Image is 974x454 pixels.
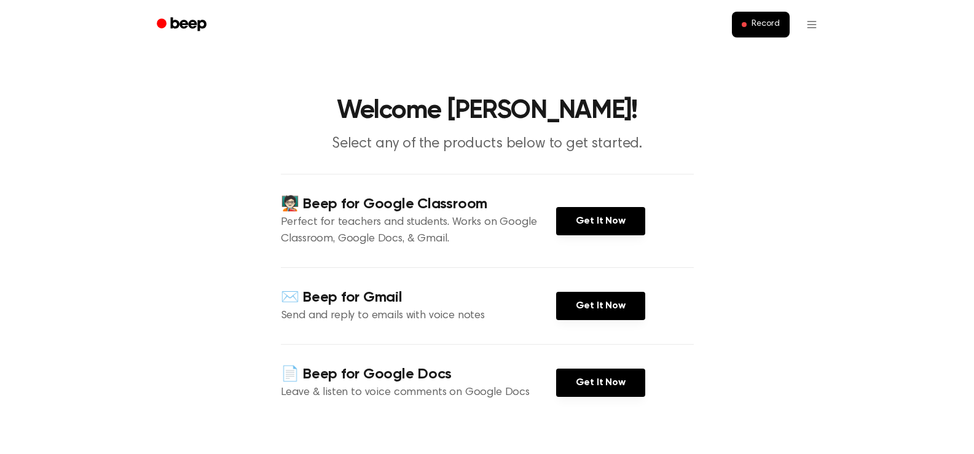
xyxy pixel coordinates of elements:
[281,288,556,308] h4: ✉️ Beep for Gmail
[281,194,556,214] h4: 🧑🏻‍🏫 Beep for Google Classroom
[556,369,645,397] a: Get It Now
[251,134,723,154] p: Select any of the products below to get started.
[556,292,645,320] a: Get It Now
[281,214,556,248] p: Perfect for teachers and students. Works on Google Classroom, Google Docs, & Gmail.
[148,13,218,37] a: Beep
[556,207,645,235] a: Get It Now
[732,12,789,37] button: Record
[281,308,556,324] p: Send and reply to emails with voice notes
[797,10,827,39] button: Open menu
[752,19,779,30] span: Record
[173,98,802,124] h1: Welcome [PERSON_NAME]!
[281,385,556,401] p: Leave & listen to voice comments on Google Docs
[281,364,556,385] h4: 📄 Beep for Google Docs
